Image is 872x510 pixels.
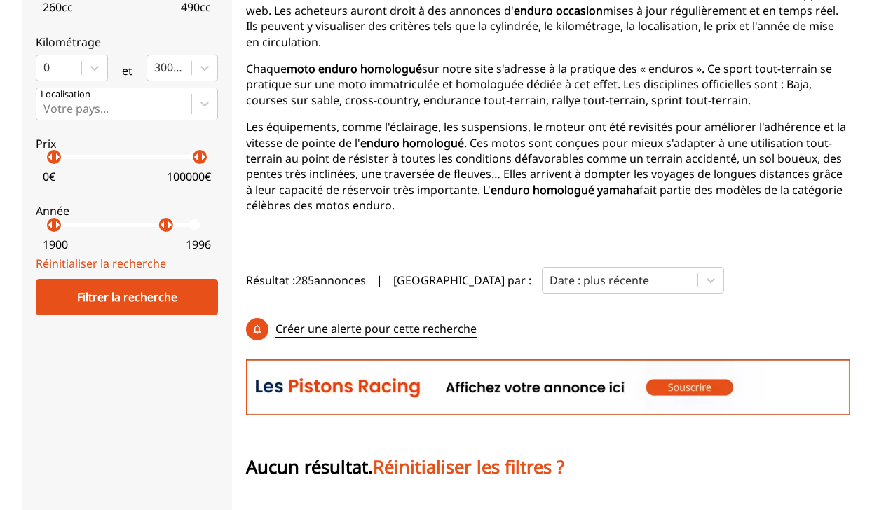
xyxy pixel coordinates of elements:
[43,237,68,252] p: 1900
[36,34,218,50] p: Kilométrage
[161,216,178,233] p: arrow_right
[195,149,212,165] p: arrow_right
[360,135,464,151] strong: enduro homologué
[393,273,531,288] p: [GEOGRAPHIC_DATA] par :
[43,61,46,74] input: 0
[376,273,383,288] span: |
[36,203,218,219] p: Année
[154,216,171,233] p: arrow_left
[246,455,564,480] p: Aucun résultat.
[287,61,422,76] strong: moto enduro homologué
[43,169,55,184] p: 0 €
[154,61,157,74] input: 300000
[41,88,90,101] p: Localisation
[188,149,205,165] p: arrow_left
[42,149,59,165] p: arrow_left
[36,279,218,315] div: Filtrer la recherche
[491,182,639,198] strong: enduro homologué yamaha
[43,102,46,115] input: Votre pays...
[373,455,564,479] span: Réinitialiser les filtres ?
[36,136,218,151] p: Prix
[49,149,66,165] p: arrow_right
[49,216,66,233] p: arrow_right
[246,119,850,213] p: Les équipements, comme l'éclairage, les suspensions, le moteur ont été revisités pour améliorer l...
[36,256,166,271] a: Réinitialiser la recherche
[514,3,603,18] strong: enduro occasion
[246,273,366,288] span: Résultat : 285 annonces
[186,237,211,252] p: 1996
[122,63,132,78] p: et
[275,321,477,337] p: Créer une alerte pour cette recherche
[246,61,850,108] p: Chaque sur notre site s'adresse à la pratique des « enduros ». Ce sport tout-terrain se pratique ...
[42,216,59,233] p: arrow_left
[167,169,211,184] p: 100000 €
